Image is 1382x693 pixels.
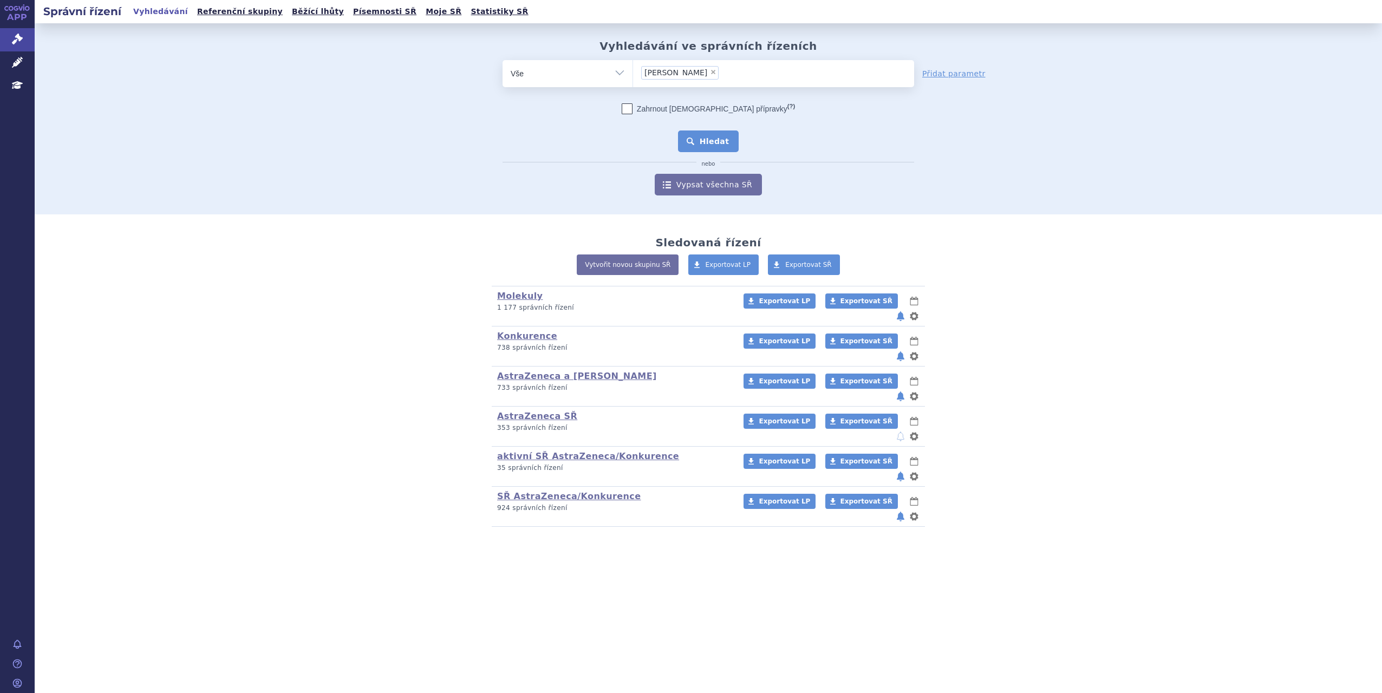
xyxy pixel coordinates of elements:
[422,4,465,19] a: Moje SŘ
[744,334,816,349] a: Exportovat LP
[655,236,761,249] h2: Sledovaná řízení
[497,291,543,301] a: Molekuly
[497,331,557,341] a: Konkurence
[710,69,716,75] span: ×
[759,498,810,505] span: Exportovat LP
[759,337,810,345] span: Exportovat LP
[497,371,657,381] a: AstraZeneca a [PERSON_NAME]
[895,430,906,443] button: notifikace
[722,66,751,79] input: [PERSON_NAME]
[497,491,641,501] a: SŘ AstraZeneca/Konkurence
[759,377,810,385] span: Exportovat LP
[744,414,816,429] a: Exportovat LP
[35,4,130,19] h2: Správní řízení
[467,4,531,19] a: Statistiky SŘ
[895,470,906,483] button: notifikace
[497,411,577,421] a: AstraZeneca SŘ
[825,334,898,349] a: Exportovat SŘ
[497,504,729,513] p: 924 správních řízení
[909,350,920,363] button: nastavení
[744,374,816,389] a: Exportovat LP
[497,303,729,312] p: 1 177 správních řízení
[840,377,892,385] span: Exportovat SŘ
[289,4,347,19] a: Běžící lhůty
[909,310,920,323] button: nastavení
[194,4,286,19] a: Referenční skupiny
[895,390,906,403] button: notifikace
[825,454,898,469] a: Exportovat SŘ
[577,254,679,275] a: Vytvořit novou skupinu SŘ
[644,69,707,76] span: [PERSON_NAME]
[825,374,898,389] a: Exportovat SŘ
[895,350,906,363] button: notifikace
[655,174,762,195] a: Vypsat všechna SŘ
[599,40,817,53] h2: Vyhledávání ve správních řízeních
[909,390,920,403] button: nastavení
[840,498,892,505] span: Exportovat SŘ
[840,457,892,465] span: Exportovat SŘ
[909,415,920,428] button: lhůty
[909,375,920,388] button: lhůty
[787,103,795,110] abbr: (?)
[744,494,816,509] a: Exportovat LP
[706,261,751,269] span: Exportovat LP
[688,254,759,275] a: Exportovat LP
[497,383,729,393] p: 733 správních řízení
[909,455,920,468] button: lhůty
[622,103,795,114] label: Zahrnout [DEMOGRAPHIC_DATA] přípravky
[825,494,898,509] a: Exportovat SŘ
[909,470,920,483] button: nastavení
[696,161,721,167] i: nebo
[497,451,679,461] a: aktivní SŘ AstraZeneca/Konkurence
[759,457,810,465] span: Exportovat LP
[895,310,906,323] button: notifikace
[840,337,892,345] span: Exportovat SŘ
[759,417,810,425] span: Exportovat LP
[744,293,816,309] a: Exportovat LP
[497,343,729,352] p: 738 správních řízení
[909,335,920,348] button: lhůty
[678,130,739,152] button: Hledat
[785,261,832,269] span: Exportovat SŘ
[825,293,898,309] a: Exportovat SŘ
[759,297,810,305] span: Exportovat LP
[909,495,920,508] button: lhůty
[895,510,906,523] button: notifikace
[744,454,816,469] a: Exportovat LP
[497,463,729,473] p: 35 správních řízení
[840,297,892,305] span: Exportovat SŘ
[497,423,729,433] p: 353 správních řízení
[909,510,920,523] button: nastavení
[922,68,986,79] a: Přidat parametr
[909,295,920,308] button: lhůty
[768,254,840,275] a: Exportovat SŘ
[130,4,191,19] a: Vyhledávání
[825,414,898,429] a: Exportovat SŘ
[840,417,892,425] span: Exportovat SŘ
[350,4,420,19] a: Písemnosti SŘ
[909,430,920,443] button: nastavení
